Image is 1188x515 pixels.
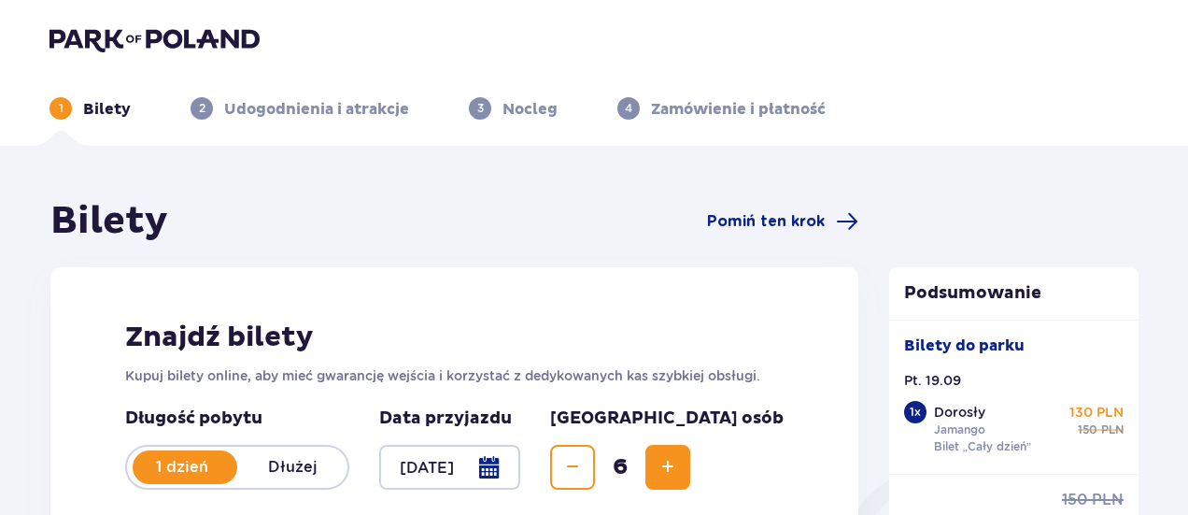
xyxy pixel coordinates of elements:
p: 4 [625,100,632,117]
p: Nocleg [502,99,558,120]
p: Bilet „Cały dzień” [934,438,1032,455]
p: 2 [199,100,205,117]
p: Dłużej [237,457,347,478]
p: Podsumowanie [889,282,1139,305]
p: Pt. 19.09 [904,371,961,390]
p: 150 [1078,422,1097,438]
a: Pomiń ten krok [707,210,858,233]
p: Jamango [934,422,985,438]
p: Bilety [83,99,131,120]
h1: Bilety [50,198,168,245]
div: 1 x [904,401,926,423]
p: 1 dzień [127,457,237,478]
p: Data przyjazdu [379,408,512,430]
span: 6 [599,453,642,481]
p: 1 [59,100,64,117]
button: Increase [645,445,690,490]
img: Park of Poland logo [49,26,260,52]
button: Decrease [550,445,595,490]
p: Bilety do parku [904,336,1025,356]
p: PLN [1101,422,1124,438]
p: 130 PLN [1069,403,1124,422]
p: Długość pobytu [125,408,349,430]
p: Udogodnienia i atrakcje [224,99,409,120]
p: [GEOGRAPHIC_DATA] osób [550,408,784,430]
span: Pomiń ten krok [707,211,825,232]
p: PLN [1092,490,1124,510]
p: Zamówienie i płatność [651,99,826,120]
p: 3 [477,100,484,117]
p: Kupuj bilety online, aby mieć gwarancję wejścia i korzystać z dedykowanych kas szybkiej obsługi. [125,366,784,385]
p: 150 [1062,490,1088,510]
h2: Znajdź bilety [125,320,784,355]
p: Dorosły [934,403,985,422]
